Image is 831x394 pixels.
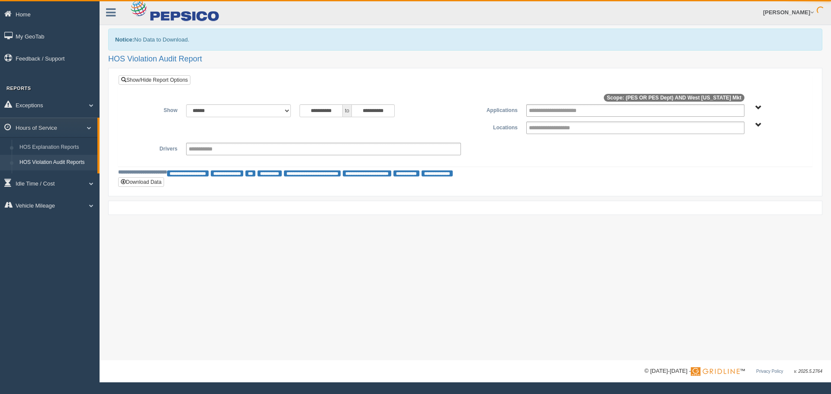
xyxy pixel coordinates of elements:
[108,29,822,51] div: No Data to Download.
[16,140,97,155] a: HOS Explanation Reports
[119,75,190,85] a: Show/Hide Report Options
[118,177,164,187] button: Download Data
[465,104,522,115] label: Applications
[604,94,744,102] span: Scope: (PES OR PES Dept) AND West [US_STATE] Mkt
[125,143,182,153] label: Drivers
[115,36,134,43] b: Notice:
[343,104,351,117] span: to
[108,55,822,64] h2: HOS Violation Audit Report
[644,367,822,376] div: © [DATE]-[DATE] - ™
[756,369,783,374] a: Privacy Policy
[794,369,822,374] span: v. 2025.5.2764
[16,170,97,186] a: HOS Violations
[465,122,522,132] label: Locations
[125,104,182,115] label: Show
[691,367,740,376] img: Gridline
[16,155,97,170] a: HOS Violation Audit Reports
